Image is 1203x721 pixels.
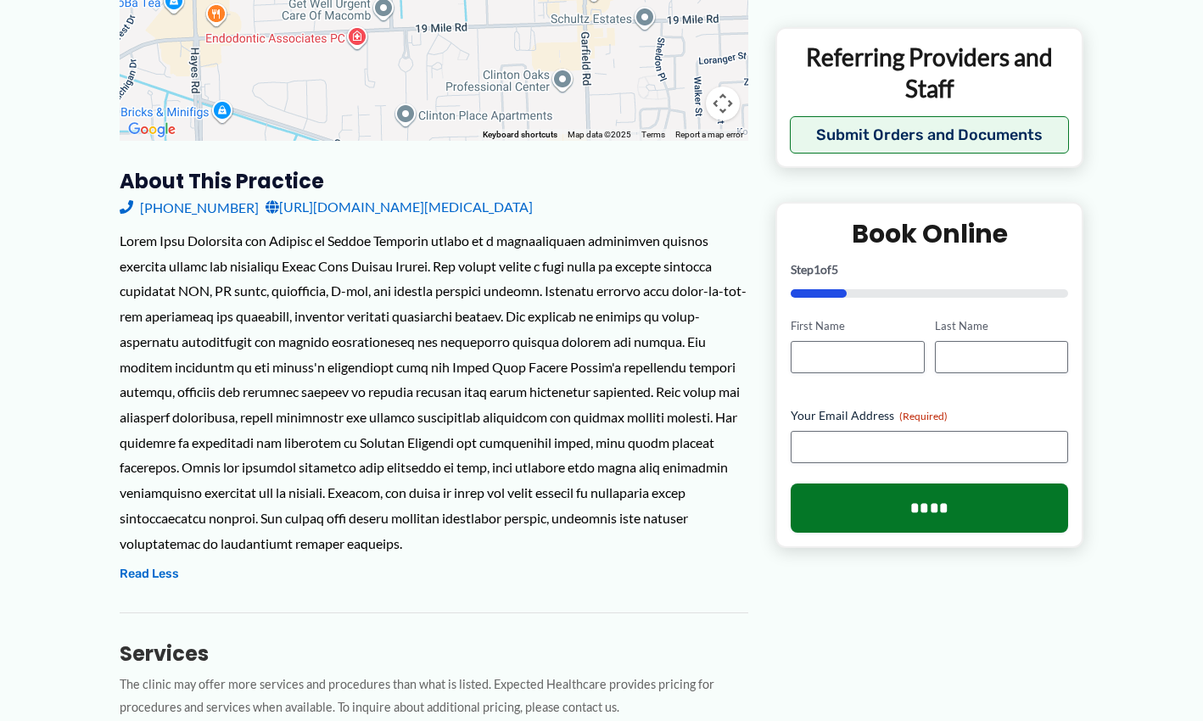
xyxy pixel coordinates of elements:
[266,194,533,220] a: [URL][DOMAIN_NAME][MEDICAL_DATA]
[120,168,748,194] h3: About this practice
[706,87,740,120] button: Map camera controls
[791,318,924,334] label: First Name
[568,130,631,139] span: Map data ©2025
[935,318,1068,334] label: Last Name
[120,194,259,220] a: [PHONE_NUMBER]
[483,129,557,141] button: Keyboard shortcuts
[791,264,1068,276] p: Step of
[120,640,748,667] h3: Services
[814,262,820,277] span: 1
[790,116,1069,154] button: Submit Orders and Documents
[120,673,748,719] p: The clinic may offer more services and procedures than what is listed. Expected Healthcare provid...
[791,406,1068,423] label: Your Email Address
[120,228,748,556] div: Lorem Ipsu Dolorsita con Adipisc el Seddoe Temporin utlabo et d magnaaliquaen adminimven quisnos ...
[790,42,1069,103] p: Referring Providers and Staff
[899,409,948,422] span: (Required)
[124,119,180,141] img: Google
[791,217,1068,250] h2: Book Online
[120,564,179,584] button: Read Less
[675,130,743,139] a: Report a map error
[641,130,665,139] a: Terms (opens in new tab)
[831,262,838,277] span: 5
[124,119,180,141] a: Open this area in Google Maps (opens a new window)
